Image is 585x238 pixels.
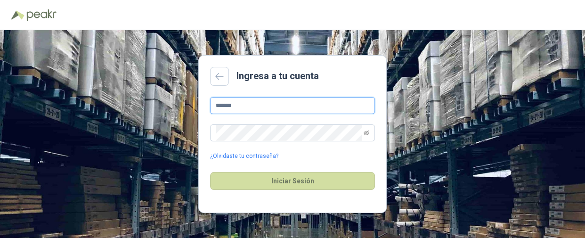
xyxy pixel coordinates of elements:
[236,69,319,83] h2: Ingresa a tu cuenta
[210,172,375,190] button: Iniciar Sesión
[364,130,369,136] span: eye-invisible
[26,9,57,21] img: Peakr
[210,152,278,161] a: ¿Olvidaste tu contraseña?
[11,10,24,20] img: Logo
